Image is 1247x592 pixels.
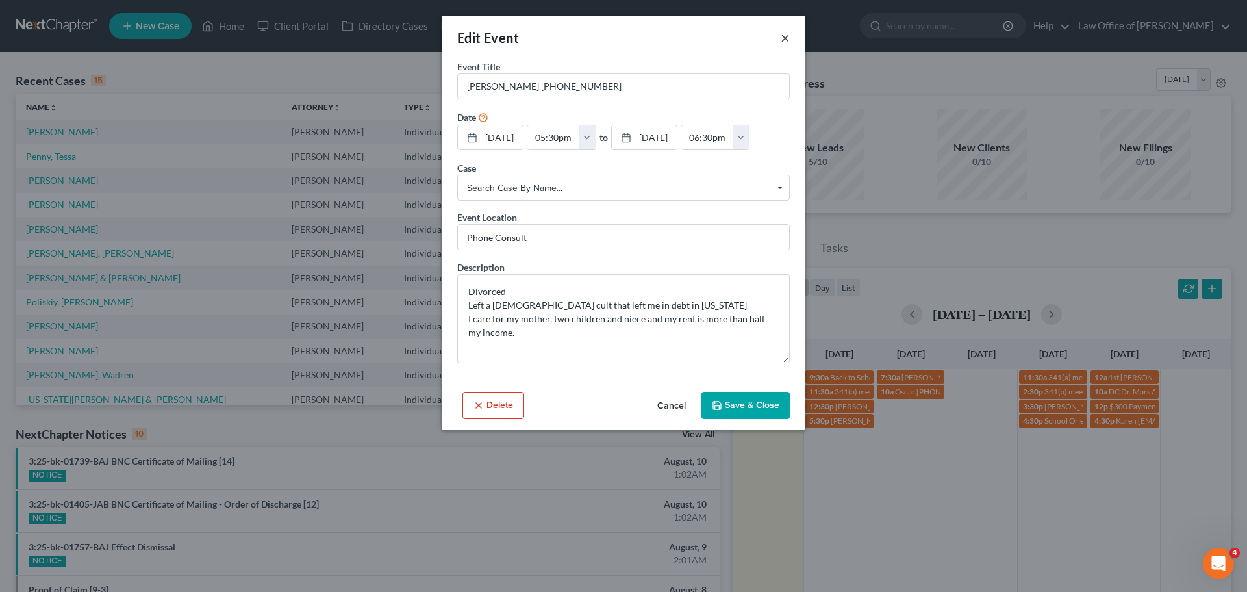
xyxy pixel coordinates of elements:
[467,181,780,195] span: Search case by name...
[599,131,608,144] label: to
[458,125,523,150] a: [DATE]
[1203,548,1234,579] iframe: Intercom live chat
[457,110,476,124] label: Date
[701,392,790,419] button: Save & Close
[457,61,500,72] span: Event Title
[457,161,476,175] label: Case
[781,30,790,45] button: ×
[457,175,790,201] span: Select box activate
[527,125,579,150] input: -- : --
[681,125,733,150] input: -- : --
[458,225,789,250] input: Enter location...
[457,211,517,224] label: Event Location
[457,30,519,45] span: Edit Event
[462,392,524,419] button: Delete
[612,125,677,150] a: [DATE]
[457,261,505,274] label: Description
[647,393,696,419] button: Cancel
[1229,548,1240,558] span: 4
[458,74,789,99] input: Enter event name...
